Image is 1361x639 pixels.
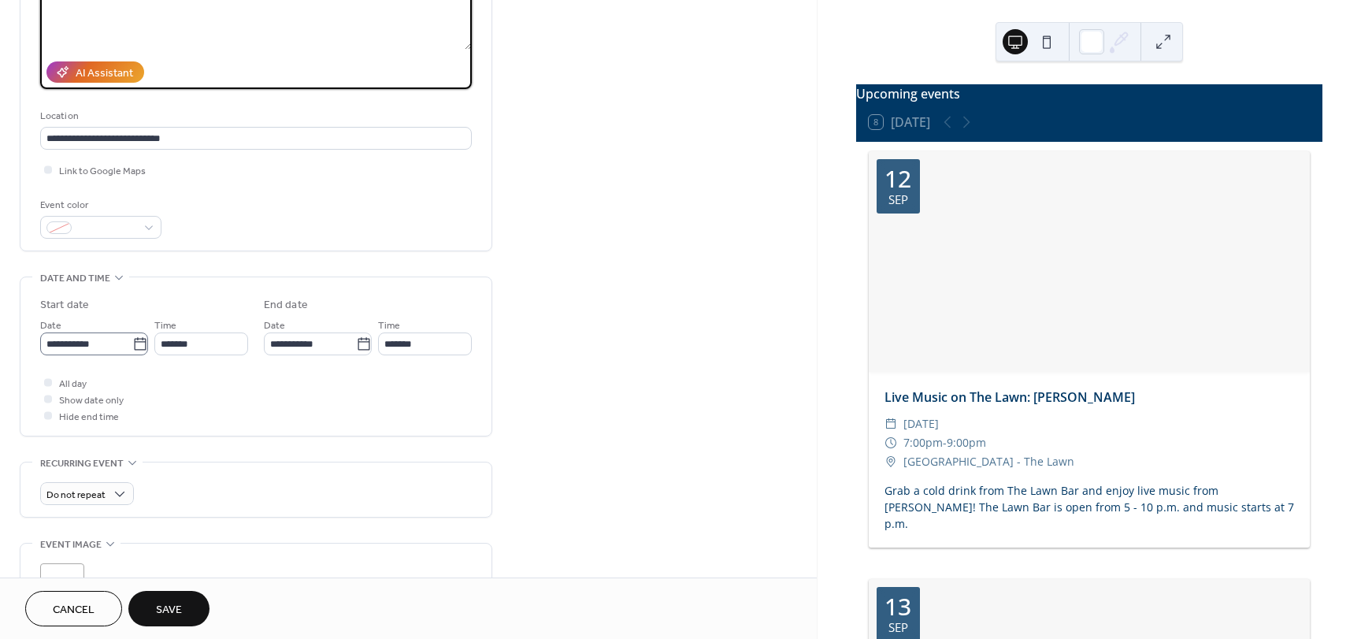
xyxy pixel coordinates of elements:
span: 9:00pm [947,433,986,452]
span: Event image [40,537,102,553]
div: Start date [40,297,89,314]
div: ​ [884,414,897,433]
span: Do not repeat [46,486,106,504]
span: Recurring event [40,455,124,472]
button: Cancel [25,591,122,626]
span: 7:00pm [903,433,943,452]
div: Location [40,108,469,124]
span: Date and time [40,270,110,287]
span: Save [156,602,182,619]
button: Save [128,591,210,626]
span: [DATE] [903,414,939,433]
div: ​ [884,452,897,471]
div: ; [40,563,84,607]
span: Link to Google Maps [59,163,146,180]
button: AI Assistant [46,61,144,83]
span: Cancel [53,602,95,619]
span: Date [40,318,61,334]
div: Live Music on The Lawn: [PERSON_NAME] [869,388,1310,407]
span: [GEOGRAPHIC_DATA] - The Lawn [903,452,1074,471]
span: Show date only [59,392,124,409]
span: Time [154,318,176,334]
span: - [943,433,947,452]
span: Hide end time [59,409,119,425]
div: Sep [888,194,908,206]
div: ​ [884,433,897,452]
div: 13 [884,595,911,619]
div: 12 [884,167,911,191]
span: All day [59,376,87,392]
div: End date [264,297,308,314]
div: AI Assistant [76,65,133,82]
div: Event color [40,197,158,214]
div: Upcoming events [856,84,1322,103]
div: Grab a cold drink from The Lawn Bar and enjoy live music from [PERSON_NAME]! The Lawn Bar is open... [869,482,1310,532]
span: Time [378,318,400,334]
span: Date [264,318,285,334]
div: Sep [888,622,908,633]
